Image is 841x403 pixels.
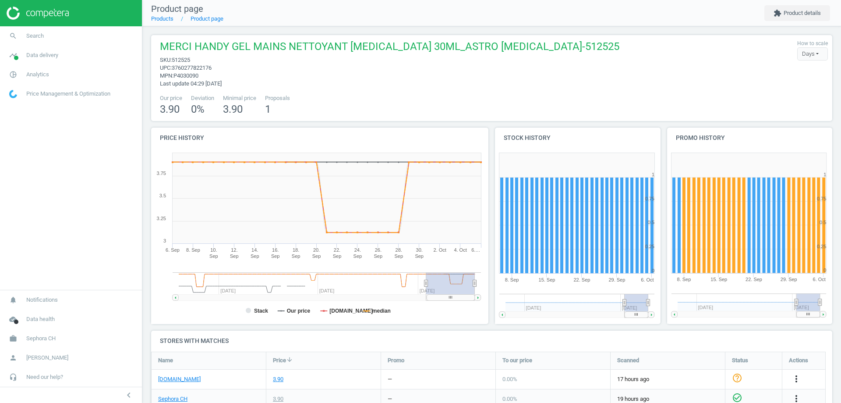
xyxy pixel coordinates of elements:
span: 19 hours ago [617,395,718,403]
button: extensionProduct details [764,5,830,21]
img: ajHJNr6hYgQAAAAASUVORK5CYII= [7,7,69,20]
span: Sephora CH [26,335,56,342]
span: Minimal price [223,94,256,102]
h4: Stock history [495,128,661,148]
tspan: Sep [415,253,424,259]
div: 3.90 [273,375,283,383]
i: work [5,330,21,347]
span: 3.90 [160,103,180,115]
span: Data health [26,315,55,323]
i: chevron_left [124,390,134,400]
a: [DOMAIN_NAME] [158,375,201,383]
tspan: 6. Sep [166,247,180,253]
tspan: 8. Sep [186,247,200,253]
tspan: 29. Sep [608,277,625,282]
span: Analytics [26,71,49,78]
a: Sephora CH [158,395,187,403]
span: [PERSON_NAME] [26,354,68,362]
tspan: Stack [254,308,268,314]
span: mpn : [160,72,173,79]
tspan: 2. Oct [433,247,446,253]
span: Price Management & Optimization [26,90,110,98]
tspan: 20. [313,247,320,253]
tspan: 8. Sep [505,277,519,282]
span: Need our help? [26,373,63,381]
i: person [5,350,21,366]
tspan: 18. [293,247,299,253]
button: more_vert [791,374,802,385]
span: 512525 [172,57,190,63]
span: 0.00 % [502,376,517,382]
tspan: 29. Sep [781,277,797,282]
span: 3760277822176 [172,64,212,71]
i: notifications [5,292,21,308]
span: 0.00 % [502,396,517,402]
tspan: 22. [334,247,340,253]
h4: Promo history [667,128,833,148]
label: How to scale [797,40,828,47]
button: chevron_left [118,389,140,401]
tspan: 24. [354,247,361,253]
span: Status [732,357,748,364]
div: Days [797,47,828,61]
text: 1 [652,172,654,177]
span: upc : [160,64,172,71]
div: — [388,375,392,383]
tspan: 16. [272,247,279,253]
i: extension [774,9,781,17]
span: Our price [160,94,182,102]
i: cloud_done [5,311,21,328]
span: Price [273,357,286,364]
tspan: Sep [209,253,218,259]
span: 0 % [191,103,205,115]
tspan: Sep [271,253,280,259]
tspan: 6. Oct [813,277,826,282]
tspan: Sep [251,253,259,259]
span: Notifications [26,296,58,304]
tspan: [DOMAIN_NAME] [329,308,373,314]
span: Data delivery [26,51,58,59]
span: To our price [502,357,532,364]
span: Promo [388,357,404,364]
i: headset_mic [5,369,21,385]
span: 3.90 [223,103,243,115]
i: search [5,28,21,44]
a: Products [151,15,173,22]
tspan: 4. Oct [454,247,466,253]
text: 0.25 [645,244,654,249]
text: 0 [823,268,826,273]
span: sku : [160,57,172,63]
text: 3.75 [157,171,166,176]
div: 3.90 [273,395,283,403]
tspan: Sep [312,253,321,259]
tspan: 6. Oct [641,277,654,282]
text: 3 [163,238,166,243]
tspan: 6.… [471,247,480,253]
tspan: Sep [353,253,362,259]
text: 0.5 [820,220,826,225]
span: Deviation [191,94,214,102]
i: more_vert [791,374,802,384]
tspan: 15. Sep [539,277,555,282]
tspan: 8. Sep [677,277,691,282]
tspan: 15. Sep [710,277,727,282]
a: Product page [191,15,223,22]
img: wGWNvw8QSZomAAAAABJRU5ErkJggg== [9,90,17,98]
text: 0.75 [817,196,826,201]
i: arrow_downward [286,356,293,363]
span: 17 hours ago [617,375,718,383]
text: 3.5 [159,193,166,198]
tspan: 10. [210,247,217,253]
tspan: Sep [292,253,300,259]
tspan: Sep [394,253,403,259]
span: Scanned [617,357,639,364]
text: 3.25 [157,216,166,221]
tspan: Our price [287,308,311,314]
text: 0.25 [817,244,826,249]
tspan: Sep [374,253,383,259]
tspan: 26. [375,247,382,253]
tspan: Sep [230,253,239,259]
span: Proposals [265,94,290,102]
span: Last update 04:29 [DATE] [160,80,222,87]
span: 1 [265,103,271,115]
